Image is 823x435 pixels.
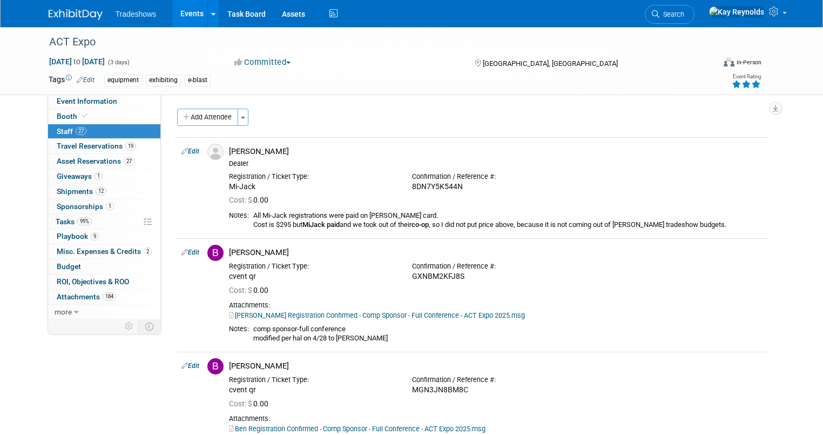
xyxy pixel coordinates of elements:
div: [PERSON_NAME] [229,247,763,258]
div: Event Format [656,56,761,72]
span: Staff [57,127,86,136]
div: Registration / Ticket Type: [229,376,396,384]
td: Toggle Event Tabs [138,319,160,333]
span: 27 [76,127,86,135]
a: Travel Reservations19 [48,139,160,153]
span: 0.00 [229,399,273,408]
div: Confirmation / Reference #: [412,376,579,384]
span: Travel Reservations [57,142,136,150]
button: Add Attendee [177,109,238,126]
div: exhibiting [146,75,181,86]
a: Search [645,5,694,24]
button: Committed [231,57,295,68]
b: co-op [411,220,429,229]
div: GXNBM2KFJ8S [412,272,579,282]
a: Misc. Expenses & Credits2 [48,244,160,259]
span: ROI, Objectives & ROO [57,277,129,286]
div: Attachments: [229,301,763,310]
div: All Mi-Jack registrations were paid on [PERSON_NAME] card. Cost is $295 but and we took out of th... [253,211,763,229]
div: cvent qr [229,272,396,282]
img: B.jpg [207,358,224,374]
span: Sponsorships [57,202,114,211]
span: more [55,307,72,316]
i: Booth reservation complete [82,113,87,119]
span: 19 [125,142,136,150]
div: e-blast [185,75,211,86]
div: Event Rating [732,74,761,79]
div: 8DN7Y5K544N [412,182,579,192]
a: Edit [77,76,95,84]
a: ROI, Objectives & ROO [48,275,160,289]
div: Registration / Ticket Type: [229,172,396,181]
span: 9 [91,232,99,240]
span: Misc. Expenses & Credits [57,247,152,256]
div: Confirmation / Reference #: [412,262,579,271]
b: MiJack paid [302,220,340,229]
a: Asset Reservations27 [48,154,160,169]
span: 1 [106,202,114,210]
a: Shipments12 [48,184,160,199]
span: Giveaways [57,172,103,180]
span: 1 [95,172,103,180]
div: [PERSON_NAME] [229,361,763,371]
span: Cost: $ [229,196,253,204]
span: Cost: $ [229,286,253,295]
img: Format-Inperson.png [724,58,734,66]
td: Personalize Event Tab Strip [120,319,139,333]
div: Notes: [229,325,249,333]
a: Ben Registration Confirmed - Comp Sponsor - Full Conference - ACT Expo 2025.msg [229,425,485,433]
div: comp sponsor-full conference modified per hal on 4/28 to [PERSON_NAME] [253,325,763,343]
span: Event Information [57,97,117,105]
span: [DATE] [DATE] [49,57,105,66]
span: Playbook [57,232,99,240]
div: MGN3JN8BM8C [412,385,579,395]
span: 0.00 [229,286,273,295]
a: more [48,305,160,319]
a: Giveaways1 [48,169,160,184]
a: Staff27 [48,124,160,139]
div: Mi-Jack [229,182,396,192]
span: Shipments [57,187,106,196]
a: Sponsorships1 [48,199,160,214]
a: Attachments184 [48,290,160,304]
span: Cost: $ [229,399,253,408]
span: Asset Reservations [57,157,134,165]
a: Tasks99% [48,215,160,229]
td: Tags [49,74,95,86]
img: Associate-Profile-5.png [207,144,224,160]
div: Attachments: [229,414,763,423]
div: Registration / Ticket Type: [229,262,396,271]
span: 2 [144,247,152,256]
img: Kay Reynolds [709,6,765,18]
span: Booth [57,112,90,121]
span: 0.00 [229,196,273,204]
img: ExhibitDay [49,9,103,20]
span: 12 [96,187,106,195]
span: Attachments [57,292,116,301]
a: Edit [181,148,199,155]
div: cvent qr [229,385,396,395]
div: equipment [104,75,142,86]
div: Dealer [229,159,763,168]
a: Booth [48,109,160,124]
span: to [72,57,82,66]
span: Tradeshows [116,10,157,18]
a: Edit [181,362,199,370]
div: In-Person [736,58,761,66]
span: Search [659,10,684,18]
span: Budget [57,262,81,271]
span: Tasks [56,217,92,226]
span: 99% [77,217,92,225]
span: [GEOGRAPHIC_DATA], [GEOGRAPHIC_DATA] [483,59,618,68]
div: Confirmation / Reference #: [412,172,579,181]
div: [PERSON_NAME] [229,146,763,157]
a: Event Information [48,94,160,109]
span: (3 days) [107,59,130,66]
span: 27 [124,157,134,165]
a: Budget [48,259,160,274]
a: [PERSON_NAME] Registration Confirmed - Comp Sponsor - Full Conference - ACT Expo 2025.msg [229,311,525,319]
span: 184 [103,292,116,300]
div: ACT Expo [45,32,701,52]
a: Playbook9 [48,229,160,244]
img: B.jpg [207,245,224,261]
